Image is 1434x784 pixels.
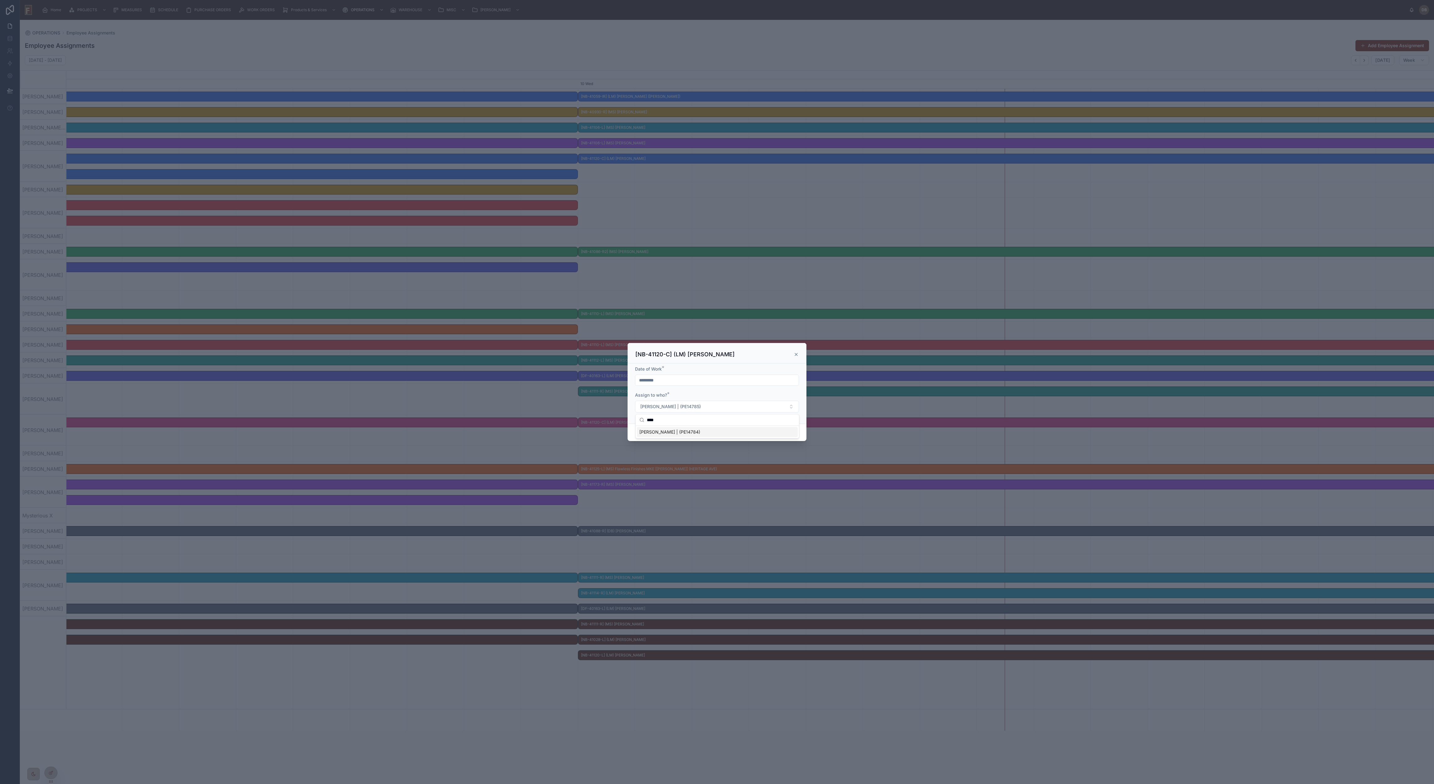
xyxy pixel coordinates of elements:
span: Date of Work [635,366,662,372]
div: Suggestions [636,426,799,438]
span: Assign to who? [635,392,667,398]
span: [PERSON_NAME] | (PE14784) [639,429,700,435]
span: [PERSON_NAME] | (PE14785) [640,403,701,410]
button: Select Button [635,401,799,412]
h3: [NB-41120-C] (LM) [PERSON_NAME] [635,351,735,358]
